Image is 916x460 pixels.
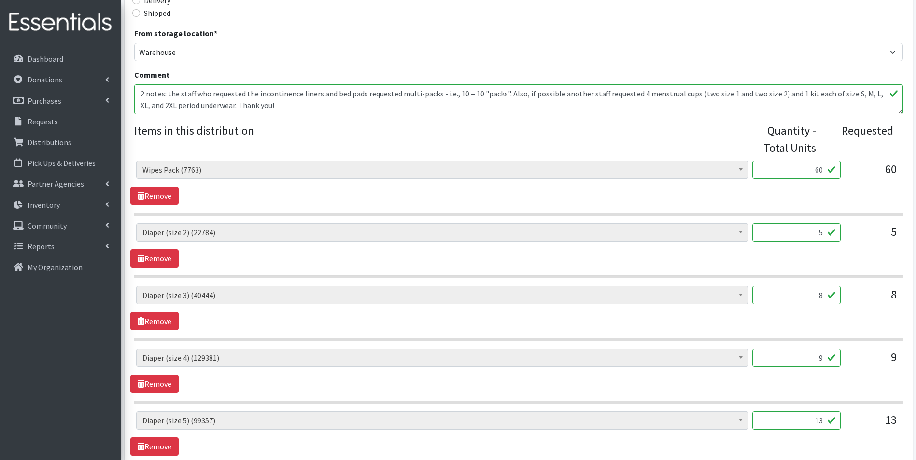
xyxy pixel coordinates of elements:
[142,226,742,239] span: Diaper (size 2) (22784)
[752,349,841,367] input: Quantity
[142,163,742,176] span: Wipes Pack (7763)
[752,286,841,304] input: Quantity
[130,375,179,393] a: Remove
[28,96,61,106] p: Purchases
[28,117,58,126] p: Requests
[136,161,748,179] span: Wipes Pack (7763)
[4,195,117,215] a: Inventory
[848,161,897,187] div: 60
[4,216,117,235] a: Community
[826,122,893,157] div: Requested
[4,257,117,277] a: My Organization
[136,411,748,430] span: Diaper (size 5) (99357)
[142,288,742,302] span: Diaper (size 3) (40444)
[130,312,179,330] a: Remove
[4,49,117,68] a: Dashboard
[28,137,71,147] p: Distributions
[28,221,67,230] p: Community
[28,242,55,251] p: Reports
[28,200,60,210] p: Inventory
[214,28,217,38] abbr: required
[134,84,903,114] textarea: 2 notes: the staff who requested the incontinence liners and bed pads requested multi-packs - i.e...
[28,262,83,272] p: My Organization
[28,179,84,189] p: Partner Agencies
[130,187,179,205] a: Remove
[848,223,897,249] div: 5
[4,6,117,39] img: HumanEssentials
[752,411,841,430] input: Quantity
[4,174,117,193] a: Partner Agencies
[134,27,217,39] label: From storage location
[4,133,117,152] a: Distributions
[28,54,63,64] p: Dashboard
[4,112,117,131] a: Requests
[4,91,117,110] a: Purchases
[752,223,841,242] input: Quantity
[749,122,816,157] div: Quantity - Total Units
[752,161,841,179] input: Quantity
[136,223,748,242] span: Diaper (size 2) (22784)
[4,70,117,89] a: Donations
[28,158,96,168] p: Pick Ups & Deliveries
[848,411,897,437] div: 13
[134,69,169,81] label: Comment
[4,237,117,256] a: Reports
[142,414,742,427] span: Diaper (size 5) (99357)
[144,7,170,19] label: Shipped
[142,351,742,365] span: Diaper (size 4) (129381)
[134,122,749,153] legend: Items in this distribution
[136,349,748,367] span: Diaper (size 4) (129381)
[28,75,62,84] p: Donations
[848,286,897,312] div: 8
[848,349,897,375] div: 9
[130,437,179,456] a: Remove
[130,249,179,268] a: Remove
[136,286,748,304] span: Diaper (size 3) (40444)
[4,153,117,173] a: Pick Ups & Deliveries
